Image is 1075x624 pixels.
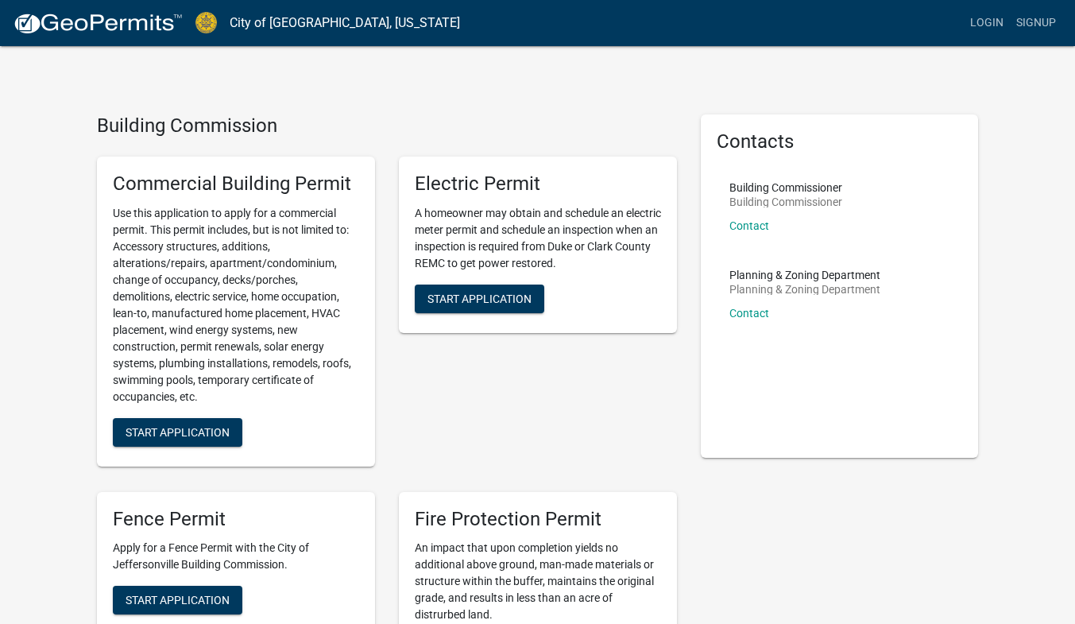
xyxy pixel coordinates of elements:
[415,172,661,196] h5: Electric Permit
[964,8,1010,38] a: Login
[415,540,661,623] p: An impact that upon completion yields no additional above ground, man-made materials or structure...
[415,508,661,531] h5: Fire Protection Permit
[126,594,230,607] span: Start Application
[717,130,963,153] h5: Contacts
[729,284,880,295] p: Planning & Zoning Department
[113,508,359,531] h5: Fence Permit
[195,12,217,33] img: City of Jeffersonville, Indiana
[729,307,769,320] a: Contact
[1010,8,1062,38] a: Signup
[729,196,842,207] p: Building Commissioner
[729,269,880,281] p: Planning & Zoning Department
[126,425,230,438] span: Start Application
[729,182,842,193] p: Building Commissioner
[113,205,359,405] p: Use this application to apply for a commercial permit. This permit includes, but is not limited t...
[113,172,359,196] h5: Commercial Building Permit
[415,205,661,272] p: A homeowner may obtain and schedule an electric meter permit and schedule an inspection when an i...
[427,292,532,304] span: Start Application
[97,114,677,138] h4: Building Commission
[729,219,769,232] a: Contact
[113,586,242,614] button: Start Application
[113,418,242,447] button: Start Application
[415,285,544,313] button: Start Application
[230,10,460,37] a: City of [GEOGRAPHIC_DATA], [US_STATE]
[113,540,359,573] p: Apply for a Fence Permit with the City of Jeffersonville Building Commission.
